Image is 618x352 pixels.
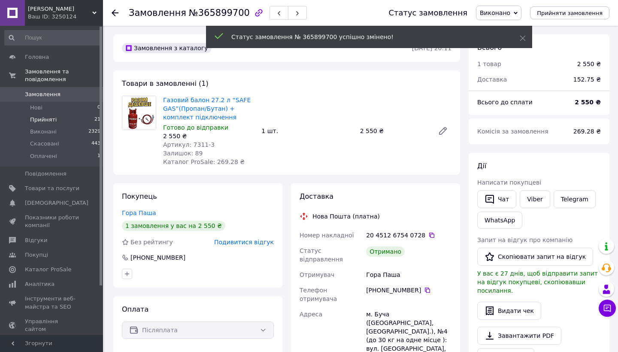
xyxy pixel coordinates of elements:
[97,104,100,112] span: 0
[575,99,601,106] b: 2 550 ₴
[30,140,59,148] span: Скасовані
[568,70,606,89] div: 152.75 ₴
[599,300,616,317] button: Чат з покупцем
[477,248,593,266] button: Скопіювати запит на відгук
[163,158,245,165] span: Каталог ProSale: 269.28 ₴
[231,33,498,41] div: Статус замовлення № 365899700 успішно змінено!
[357,125,431,137] div: 2 550 ₴
[25,199,88,207] span: [DEMOGRAPHIC_DATA]
[25,280,55,288] span: Аналітика
[25,185,79,192] span: Товари та послуги
[300,271,334,278] span: Отримувач
[163,150,203,157] span: Залишок: 89
[537,10,603,16] span: Прийняти замовлення
[520,190,550,208] a: Viber
[480,9,510,16] span: Виконано
[364,267,453,282] div: Гора Паша
[130,239,173,246] span: Без рейтингу
[258,125,356,137] div: 1 шт.
[573,128,601,135] span: 269.28 ₴
[25,68,103,83] span: Замовлення та повідомлення
[163,124,228,131] span: Готово до відправки
[122,43,212,53] div: Замовлення з каталогу
[477,237,573,243] span: Запит на відгук про компанію
[25,251,48,259] span: Покупці
[129,8,186,18] span: Замовлення
[477,61,501,67] span: 1 товар
[112,9,118,17] div: Повернутися назад
[300,247,343,263] span: Статус відправлення
[163,141,215,148] span: Артикул: 7311-3
[122,305,148,313] span: Оплата
[530,6,609,19] button: Прийняти замовлення
[28,5,92,13] span: ФОП Аббасова Амелія Гурбаналіївна
[300,192,333,200] span: Доставка
[122,192,157,200] span: Покупець
[4,30,101,46] input: Пошук
[477,212,522,229] a: WhatsApp
[189,8,250,18] span: №365899700
[477,76,507,83] span: Доставка
[122,79,209,88] span: Товари в замовленні (1)
[300,232,354,239] span: Номер накладної
[25,266,71,273] span: Каталог ProSale
[477,270,598,294] span: У вас є 27 днів, щоб відправити запит на відгук покупцеві, скопіювавши посилання.
[25,214,79,229] span: Показники роботи компанії
[163,132,254,140] div: 2 550 ₴
[300,311,322,318] span: Адреса
[577,60,601,68] div: 2 550 ₴
[366,231,451,240] div: 20 4512 6754 0728
[88,128,100,136] span: 2329
[477,99,533,106] span: Всього до сплати
[366,246,405,257] div: Отримано
[25,318,79,333] span: Управління сайтом
[30,128,57,136] span: Виконані
[30,116,57,124] span: Прийняті
[30,104,42,112] span: Нові
[388,9,467,17] div: Статус замовлення
[28,13,103,21] div: Ваш ID: 3250124
[130,253,186,262] div: [PHONE_NUMBER]
[25,170,67,178] span: Повідомлення
[477,162,486,170] span: Дії
[477,302,541,320] button: Видати чек
[91,140,100,148] span: 443
[477,327,561,345] a: Завантажити PDF
[434,122,451,140] a: Редагувати
[163,97,251,121] a: Газовий балон 27.2 л “SAFE GAS”(Пропан/Бутан) + комплект підключення
[300,287,337,302] span: Телефон отримувача
[477,128,548,135] span: Комісія за замовлення
[97,152,100,160] span: 1
[25,237,47,244] span: Відгуки
[214,239,274,246] span: Подивитися відгук
[30,152,57,160] span: Оплачені
[94,116,100,124] span: 21
[25,295,79,310] span: Інструменти веб-майстра та SEO
[122,209,156,216] a: Гора Паша
[366,286,451,294] div: [PHONE_NUMBER]
[554,190,596,208] a: Telegram
[477,179,541,186] span: Написати покупцеві
[25,91,61,98] span: Замовлення
[122,221,225,231] div: 1 замовлення у вас на 2 550 ₴
[477,190,516,208] button: Чат
[25,53,49,61] span: Головна
[122,96,156,130] img: Газовий балон 27.2 л “SAFE GAS”(Пропан/Бутан) + комплект підключення
[310,212,382,221] div: Нова Пошта (платна)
